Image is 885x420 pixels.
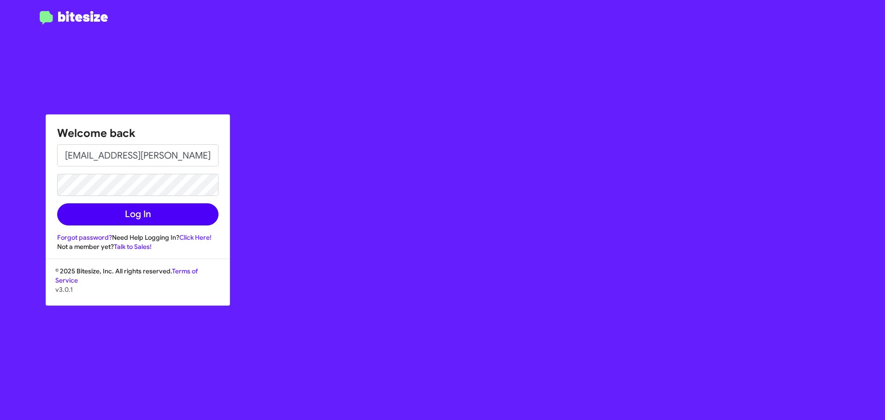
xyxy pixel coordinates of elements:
p: v3.0.1 [55,285,220,294]
button: Log In [57,203,218,225]
h1: Welcome back [57,126,218,141]
div: Need Help Logging In? [57,233,218,242]
div: Not a member yet? [57,242,218,251]
div: © 2025 Bitesize, Inc. All rights reserved. [46,266,230,305]
input: Email address [57,144,218,166]
a: Click Here! [179,233,212,242]
a: Talk to Sales! [114,243,152,251]
a: Forgot password? [57,233,112,242]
